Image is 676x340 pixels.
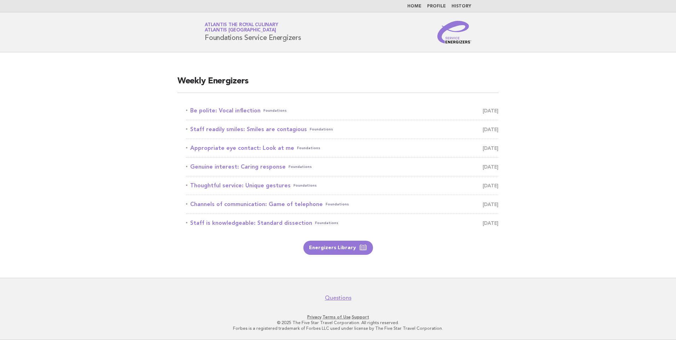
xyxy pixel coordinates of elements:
[427,4,446,8] a: Profile
[297,143,320,153] span: Foundations
[186,181,499,190] a: Thoughtful service: Unique gesturesFoundations [DATE]
[322,315,351,320] a: Terms of Use
[263,106,287,116] span: Foundations
[186,106,499,116] a: Be polite: Vocal inflectionFoundations [DATE]
[186,162,499,172] a: Genuine interest: Caring responseFoundations [DATE]
[205,23,278,33] a: Atlantis the Royal CulinaryAtlantis [GEOGRAPHIC_DATA]
[307,315,321,320] a: Privacy
[186,199,499,209] a: Channels of communication: Game of telephoneFoundations [DATE]
[483,143,499,153] span: [DATE]
[483,181,499,190] span: [DATE]
[437,21,471,43] img: Service Energizers
[352,315,369,320] a: Support
[326,199,349,209] span: Foundations
[122,314,554,320] p: · ·
[483,162,499,172] span: [DATE]
[315,218,338,228] span: Foundations
[289,162,312,172] span: Foundations
[293,181,317,190] span: Foundations
[483,106,499,116] span: [DATE]
[177,76,499,93] h2: Weekly Energizers
[303,241,373,255] a: Energizers Library
[186,218,499,228] a: Staff is knowledgeable: Standard dissectionFoundations [DATE]
[483,218,499,228] span: [DATE]
[310,124,333,134] span: Foundations
[122,326,554,331] p: Forbes is a registered trademark of Forbes LLC used under license by The Five Star Travel Corpora...
[483,199,499,209] span: [DATE]
[122,320,554,326] p: © 2025 The Five Star Travel Corporation. All rights reserved.
[186,124,499,134] a: Staff readily smiles: Smiles are contagiousFoundations [DATE]
[407,4,421,8] a: Home
[186,143,499,153] a: Appropriate eye contact: Look at meFoundations [DATE]
[325,294,351,301] a: Questions
[451,4,471,8] a: History
[205,28,276,33] span: Atlantis [GEOGRAPHIC_DATA]
[483,124,499,134] span: [DATE]
[205,23,301,41] h1: Foundations Service Energizers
